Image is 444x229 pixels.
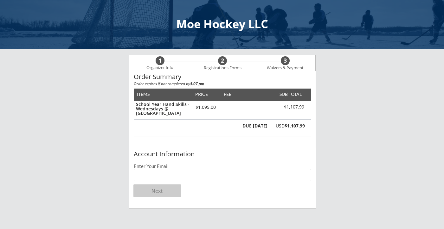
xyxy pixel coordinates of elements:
div: Organizer Info [143,65,177,70]
div: DUE [DATE] [241,124,267,128]
div: Enter Your Email [134,164,311,169]
div: PRICE [192,92,211,96]
div: SUB TOTAL [277,92,302,96]
div: Account Information [134,151,311,158]
div: ITEMS [137,92,159,96]
div: School Year Hand Skills - Wednesdays @ [GEOGRAPHIC_DATA] [136,102,190,115]
div: 1 [156,57,164,64]
div: 2 [218,57,227,64]
div: Waivers & Payment [263,65,307,71]
div: Moe Hockey LLC [6,18,438,30]
div: USD [271,124,305,128]
div: Order Summary [134,73,311,80]
div: 3 [281,57,290,64]
div: FEE [219,92,236,96]
div: Registrations Forms [201,65,244,71]
div: $1,095.00 [192,105,219,109]
strong: $1,107.99 [285,123,305,129]
div: $1,107.99 [268,104,304,110]
button: Next [133,184,181,197]
strong: 5:07 pm [190,81,204,86]
div: Order expires if not completed by [134,82,311,86]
